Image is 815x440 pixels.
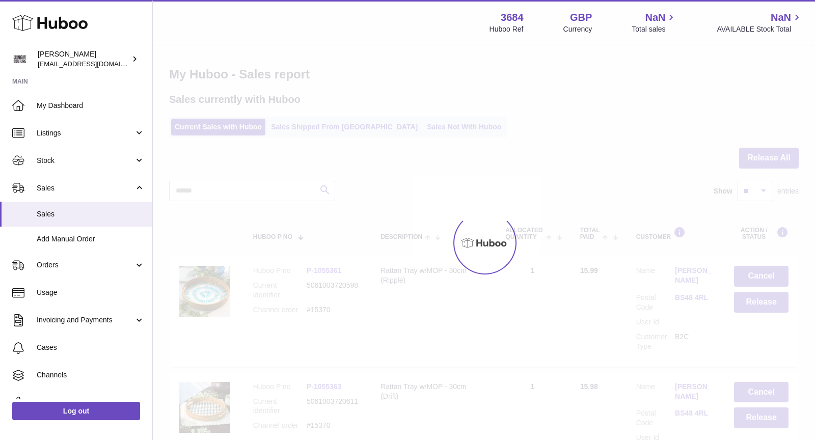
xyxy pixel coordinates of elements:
span: Invoicing and Payments [37,315,134,325]
strong: GBP [570,11,592,24]
span: AVAILABLE Stock Total [717,24,803,34]
span: [EMAIL_ADDRESS][DOMAIN_NAME] [38,60,150,68]
span: Sales [37,209,145,219]
a: NaN Total sales [632,11,677,34]
strong: 3684 [501,11,524,24]
span: Settings [37,398,145,407]
span: My Dashboard [37,101,145,111]
div: Huboo Ref [490,24,524,34]
span: NaN [645,11,665,24]
span: Listings [37,128,134,138]
div: Currency [563,24,592,34]
span: Orders [37,260,134,270]
img: theinternationalventure@gmail.com [12,51,28,67]
span: Stock [37,156,134,166]
div: [PERSON_NAME] [38,49,129,69]
a: Log out [12,402,140,420]
span: Sales [37,183,134,193]
span: NaN [771,11,791,24]
span: Cases [37,343,145,352]
span: Add Manual Order [37,234,145,244]
span: Total sales [632,24,677,34]
a: NaN AVAILABLE Stock Total [717,11,803,34]
span: Channels [37,370,145,380]
span: Usage [37,288,145,297]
